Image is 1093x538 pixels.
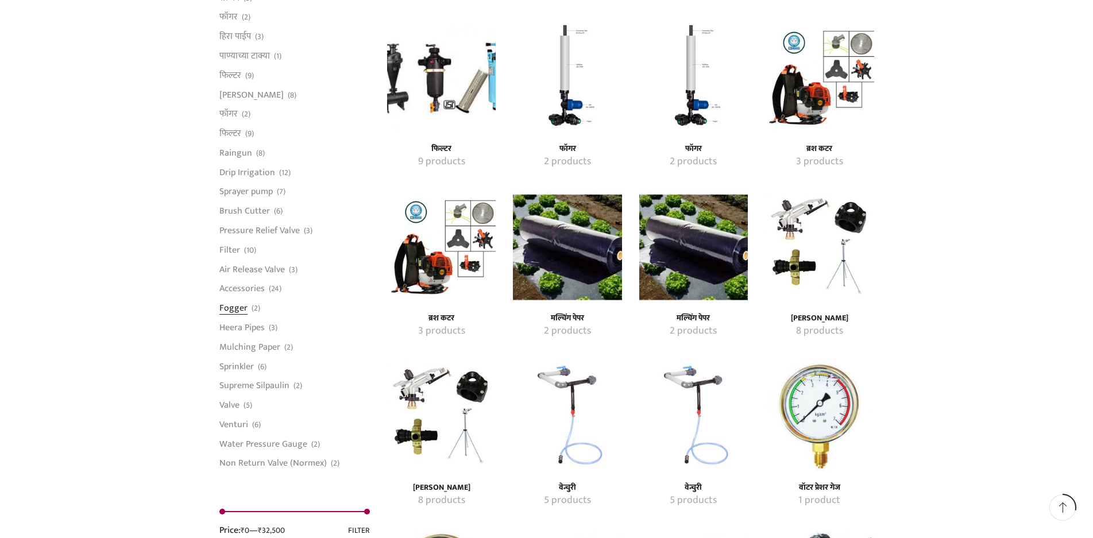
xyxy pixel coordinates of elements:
[219,65,241,85] a: फिल्टर
[652,313,735,323] a: Visit product category मल्चिंग पेपर
[219,454,327,470] a: Non Return Valve (Normex)
[219,299,248,318] a: Fogger
[544,324,591,339] mark: 2 products
[400,483,483,493] h4: [PERSON_NAME]
[513,362,621,470] img: वेन्चुरी
[418,324,465,339] mark: 3 products
[219,415,248,434] a: Venturi
[765,362,874,470] a: Visit product category वॉटर प्रेशर गेज
[219,27,251,47] a: हिरा पाईप
[778,154,861,169] a: Visit product category ब्रश कटर
[765,362,874,470] img: वॉटर प्रेशर गेज
[387,362,496,470] img: रेन गन
[400,313,483,323] h4: ब्रश कटर
[252,419,261,431] span: (6)
[670,154,717,169] mark: 2 products
[670,493,717,508] mark: 5 products
[778,483,861,493] a: Visit product category वॉटर प्रेशर गेज
[219,85,284,104] a: [PERSON_NAME]
[258,524,285,537] span: ₹32,500
[778,144,861,154] h4: ब्रश कटर
[279,167,291,179] span: (12)
[219,337,280,357] a: Mulching Paper
[252,303,260,314] span: (2)
[765,192,874,301] img: रेन गन
[652,313,735,323] h4: मल्चिंग पेपर
[652,144,735,154] a: Visit product category फॉगर
[639,362,748,470] img: वेन्चुरी
[778,144,861,154] a: Visit product category ब्रश कटर
[652,154,735,169] a: Visit product category फॉगर
[526,493,609,508] a: Visit product category वेन्चुरी
[513,23,621,131] img: फॉगर
[219,143,252,162] a: Raingun
[256,148,265,159] span: (8)
[796,324,843,339] mark: 8 products
[513,23,621,131] a: Visit product category फॉगर
[387,23,496,131] a: Visit product category फिल्टर
[219,47,270,66] a: पाण्याच्या टाक्या
[652,493,735,508] a: Visit product category वेन्चुरी
[219,318,265,337] a: Heera Pipes
[778,493,861,508] a: Visit product category वॉटर प्रेशर गेज
[289,264,298,276] span: (3)
[219,221,300,241] a: Pressure Relief Valve
[670,324,717,339] mark: 2 products
[219,202,270,221] a: Brush Cutter
[418,493,465,508] mark: 8 products
[219,524,285,537] div: Price: —
[765,23,874,131] a: Visit product category ब्रश कटर
[400,313,483,323] a: Visit product category ब्रश कटर
[219,7,238,27] a: फॉगर
[418,154,465,169] mark: 9 products
[219,357,254,376] a: Sprinkler
[796,154,843,169] mark: 3 products
[331,458,339,469] span: (2)
[513,362,621,470] a: Visit product category वेन्चुरी
[245,128,254,140] span: (9)
[639,23,748,131] img: फॉगर
[400,154,483,169] a: Visit product category फिल्टर
[526,313,609,323] a: Visit product category मल्चिंग पेपर
[639,23,748,131] a: Visit product category फॉगर
[219,240,240,260] a: Filter
[526,144,609,154] a: Visit product category फॉगर
[274,206,283,217] span: (6)
[526,324,609,339] a: Visit product category मल्चिंग पेपर
[652,483,735,493] a: Visit product category वेन्चुरी
[219,124,241,144] a: फिल्टर
[526,144,609,154] h4: फॉगर
[513,192,621,301] img: मल्चिंग पेपर
[400,144,483,154] h4: फिल्टर
[400,493,483,508] a: Visit product category रेन गन
[765,192,874,301] a: Visit product category रेन गन
[219,279,265,299] a: Accessories
[798,493,840,508] mark: 1 product
[765,23,874,131] img: ब्रश कटर
[258,361,267,373] span: (6)
[277,186,285,198] span: (7)
[778,483,861,493] h4: वॉटर प्रेशर गेज
[400,324,483,339] a: Visit product category ब्रश कटर
[387,362,496,470] a: Visit product category रेन गन
[245,70,254,82] span: (9)
[288,90,296,101] span: (8)
[244,245,256,256] span: (10)
[241,524,249,537] span: ₹0
[219,260,285,279] a: Air Release Valve
[274,51,281,62] span: (1)
[284,342,293,353] span: (2)
[293,380,302,392] span: (2)
[219,104,238,124] a: फॉगर
[652,144,735,154] h4: फॉगर
[387,192,496,301] img: ब्रश कटर
[639,192,748,301] a: Visit product category मल्चिंग पेपर
[242,11,250,23] span: (2)
[255,31,264,42] span: (3)
[400,483,483,493] a: Visit product category रेन गन
[544,154,591,169] mark: 2 products
[400,144,483,154] a: Visit product category फिल्टर
[526,483,609,493] a: Visit product category वेन्चुरी
[244,400,252,411] span: (5)
[387,192,496,301] a: Visit product category ब्रश कटर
